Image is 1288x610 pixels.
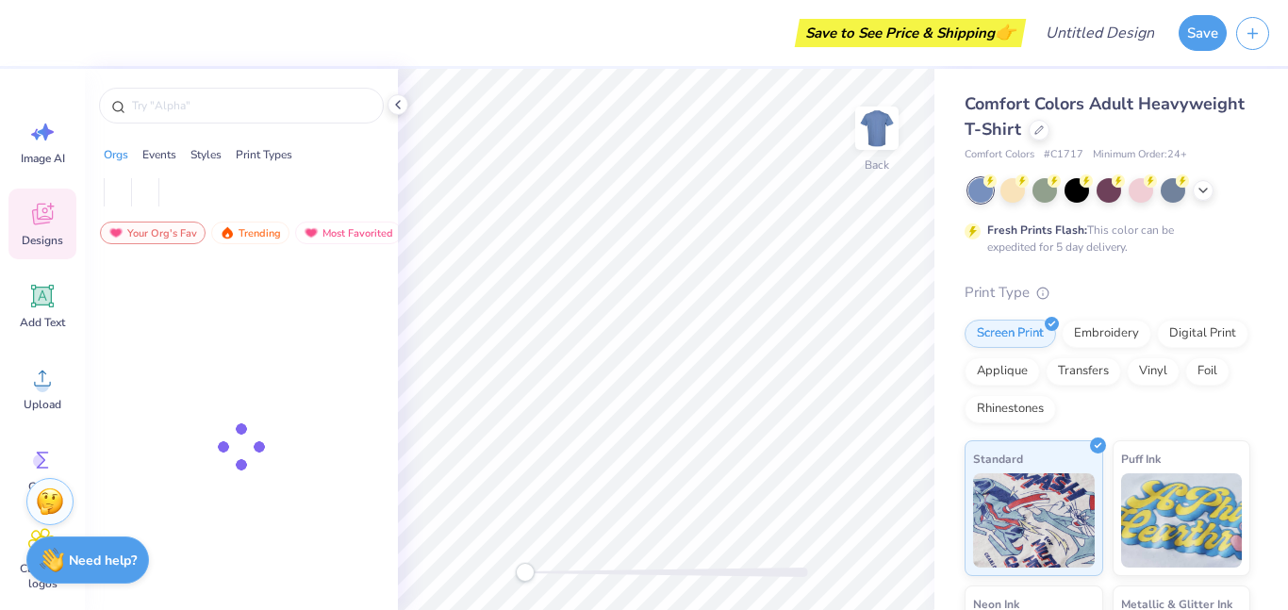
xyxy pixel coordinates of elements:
span: # C1717 [1044,147,1083,163]
div: Styles [190,146,222,163]
div: Print Types [236,146,292,163]
input: Try "Alpha" [130,96,372,115]
img: most_fav.gif [304,226,319,239]
input: Untitled Design [1031,14,1169,52]
span: Comfort Colors Adult Heavyweight T-Shirt [965,92,1245,140]
div: Trending [211,222,289,244]
img: Standard [973,473,1095,568]
img: Back [858,109,896,147]
span: Comfort Colors [965,147,1034,163]
div: Your Org's Fav [100,222,206,244]
div: Events [142,146,176,163]
span: 👉 [995,21,1016,43]
span: Upload [24,397,61,412]
span: Standard [973,449,1023,469]
span: Designs [22,233,63,248]
div: Accessibility label [516,563,535,582]
div: Save to See Price & Shipping [800,19,1021,47]
img: most_fav.gif [108,226,124,239]
span: Puff Ink [1121,449,1161,469]
strong: Need help? [69,552,137,569]
span: Add Text [20,315,65,330]
div: Most Favorited [295,222,402,244]
span: Minimum Order: 24 + [1093,147,1187,163]
div: Foil [1185,357,1230,386]
div: Screen Print [965,320,1056,348]
div: Print Type [965,282,1250,304]
div: Digital Print [1157,320,1248,348]
div: Rhinestones [965,395,1056,423]
strong: Fresh Prints Flash: [987,223,1087,238]
img: trending.gif [220,226,235,239]
span: Clipart & logos [11,561,74,591]
div: Back [865,157,889,173]
div: This color can be expedited for 5 day delivery. [987,222,1219,256]
div: Embroidery [1062,320,1151,348]
div: Vinyl [1127,357,1180,386]
div: Applique [965,357,1040,386]
span: Image AI [21,151,65,166]
img: Puff Ink [1121,473,1243,568]
div: Transfers [1046,357,1121,386]
button: Save [1179,15,1227,51]
div: Orgs [104,146,128,163]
